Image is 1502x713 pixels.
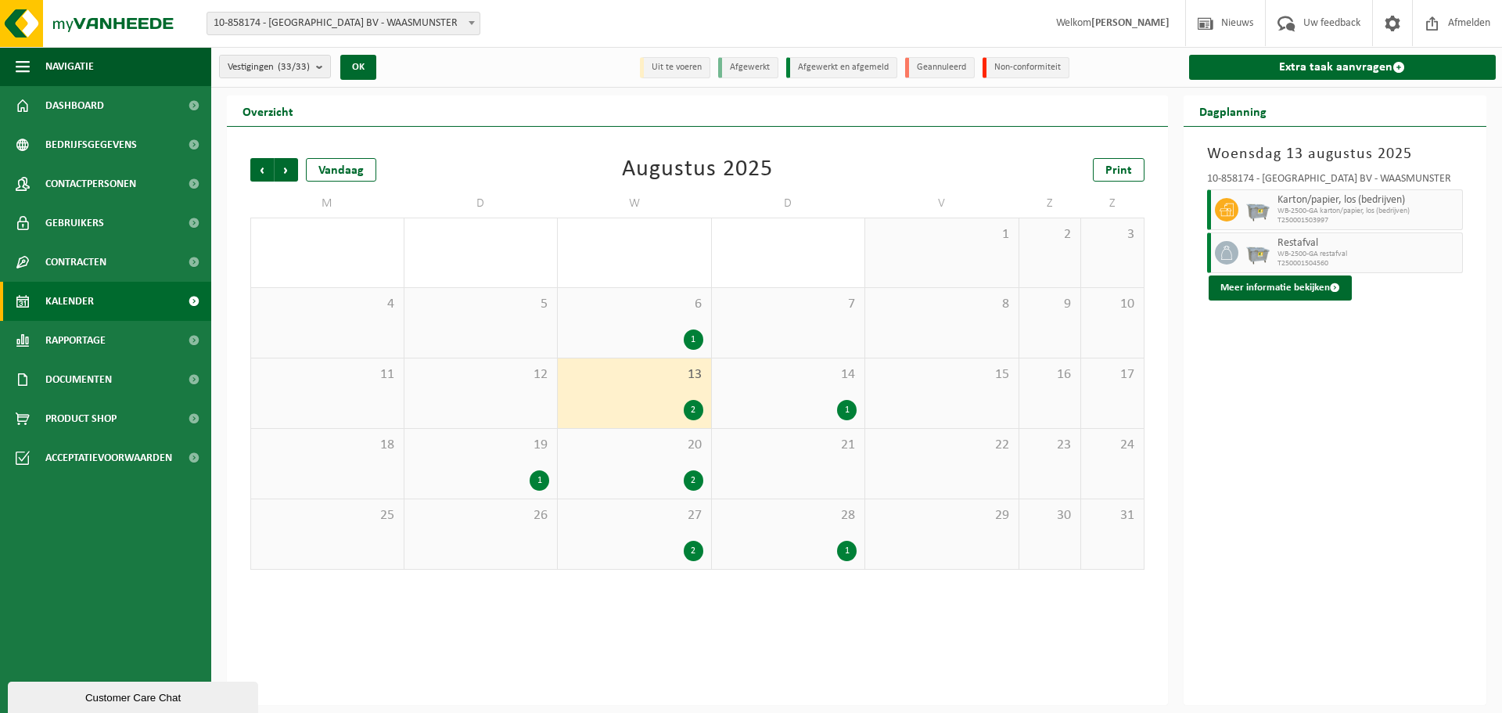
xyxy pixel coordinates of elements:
li: Afgewerkt [718,57,778,78]
span: 24 [1089,437,1135,454]
span: Vestigingen [228,56,310,79]
span: 19 [412,437,550,454]
span: 15 [873,366,1011,384]
span: Kalender [45,282,94,321]
span: Volgende [275,158,298,182]
div: 1 [530,470,549,491]
img: WB-2500-GAL-GY-01 [1246,198,1270,221]
button: Vestigingen(33/33) [219,55,331,78]
span: 5 [412,296,550,313]
span: 20 [566,437,703,454]
span: Dashboard [45,86,104,125]
span: 22 [873,437,1011,454]
span: 7 [720,296,857,313]
td: V [865,189,1019,218]
td: W [558,189,712,218]
div: Vandaag [306,158,376,182]
span: 11 [259,366,396,384]
td: M [250,189,404,218]
span: Contactpersonen [45,164,136,203]
li: Geannuleerd [905,57,975,78]
span: WB-2500-GA karton/papier, los (bedrijven) [1277,207,1459,216]
span: WB-2500-GA restafval [1277,250,1459,259]
span: 28 [720,507,857,524]
span: Acceptatievoorwaarden [45,438,172,477]
span: Rapportage [45,321,106,360]
span: 18 [259,437,396,454]
li: Uit te voeren [640,57,710,78]
span: 13 [566,366,703,384]
td: D [712,189,866,218]
div: 1 [837,541,857,561]
button: OK [340,55,376,80]
li: Non-conformiteit [983,57,1069,78]
span: 9 [1027,296,1073,313]
span: 14 [720,366,857,384]
span: Vorige [250,158,274,182]
span: 3 [1089,226,1135,243]
span: 4 [259,296,396,313]
span: 30 [1027,507,1073,524]
span: 26 [412,507,550,524]
a: Extra taak aanvragen [1189,55,1497,80]
strong: [PERSON_NAME] [1091,17,1170,29]
div: 2 [684,400,703,420]
h2: Dagplanning [1184,95,1282,126]
span: Karton/papier, los (bedrijven) [1277,194,1459,207]
span: 10-858174 - CLEYS BV - WAASMUNSTER [207,12,480,35]
span: Contracten [45,243,106,282]
span: 6 [566,296,703,313]
h3: Woensdag 13 augustus 2025 [1207,142,1464,166]
div: 1 [837,400,857,420]
span: 1 [873,226,1011,243]
span: 2 [1027,226,1073,243]
span: 17 [1089,366,1135,384]
h2: Overzicht [227,95,309,126]
img: WB-2500-GAL-GY-01 [1246,241,1270,265]
span: 8 [873,296,1011,313]
span: 31 [1089,507,1135,524]
span: Print [1105,164,1132,177]
td: Z [1081,189,1144,218]
div: 1 [684,329,703,350]
div: Augustus 2025 [622,158,773,182]
li: Afgewerkt en afgemeld [786,57,897,78]
a: Print [1093,158,1144,182]
td: Z [1019,189,1082,218]
span: 16 [1027,366,1073,384]
span: Navigatie [45,47,94,86]
div: 10-858174 - [GEOGRAPHIC_DATA] BV - WAASMUNSTER [1207,174,1464,189]
span: 23 [1027,437,1073,454]
button: Meer informatie bekijken [1209,275,1352,301]
td: D [404,189,559,218]
span: 12 [412,366,550,384]
div: 2 [684,470,703,491]
span: 27 [566,507,703,524]
span: T250001503997 [1277,216,1459,225]
span: Bedrijfsgegevens [45,125,137,164]
span: 10-858174 - CLEYS BV - WAASMUNSTER [207,13,480,34]
span: 29 [873,507,1011,524]
div: 2 [684,541,703,561]
iframe: chat widget [8,679,261,713]
span: Gebruikers [45,203,104,243]
span: 21 [720,437,857,454]
count: (33/33) [278,62,310,72]
span: 10 [1089,296,1135,313]
span: 25 [259,507,396,524]
span: Documenten [45,360,112,399]
span: Restafval [1277,237,1459,250]
span: Product Shop [45,399,117,438]
span: T250001504560 [1277,259,1459,268]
